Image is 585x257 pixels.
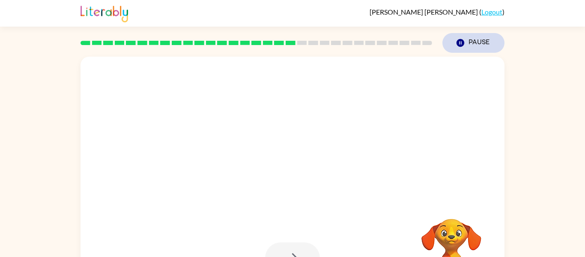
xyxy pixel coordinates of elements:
div: ( ) [370,8,504,16]
button: Pause [442,33,504,53]
a: Logout [481,8,502,16]
span: [PERSON_NAME] [PERSON_NAME] [370,8,479,16]
img: Literably [81,3,128,22]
